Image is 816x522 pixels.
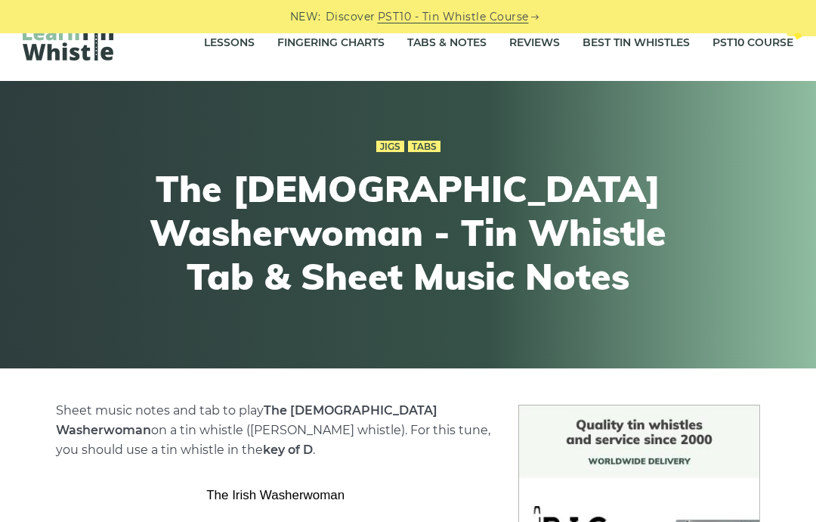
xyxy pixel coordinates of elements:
span: Discover [326,8,376,26]
p: Sheet music notes and tab to play on a tin whistle ([PERSON_NAME] whistle). For this tune, you sh... [56,401,496,460]
a: Tabs [408,141,440,153]
a: PST10 CourseNew [712,24,793,62]
h1: The [DEMOGRAPHIC_DATA] Washerwoman - Tin Whistle Tab & Sheet Music Notes [130,167,686,298]
a: Jigs [376,141,404,153]
a: Best Tin Whistles [583,24,690,62]
img: LearnTinWhistle.com [23,22,113,61]
a: Fingering Charts [277,24,385,62]
span: NEW: [290,8,321,26]
a: PST10 - Tin Whistle Course [378,8,529,26]
a: Lessons [204,24,255,62]
a: Reviews [509,24,560,62]
strong: key of D [263,443,313,457]
a: Tabs & Notes [407,24,487,62]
